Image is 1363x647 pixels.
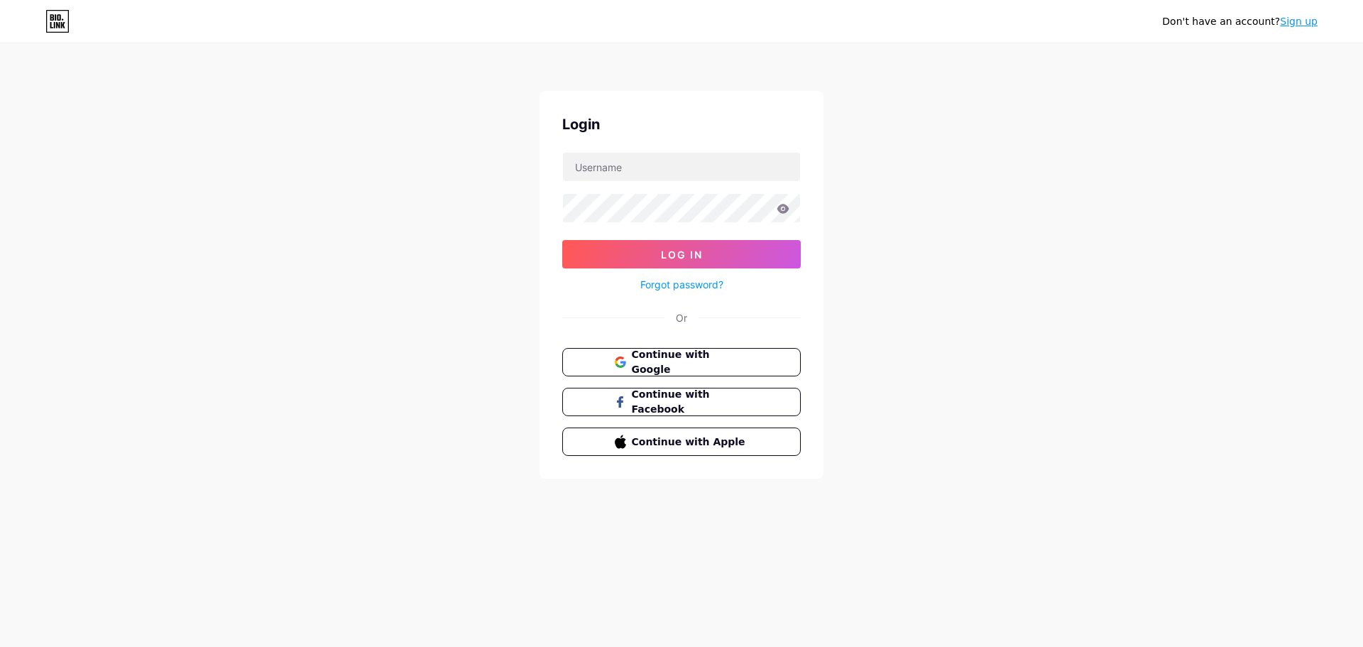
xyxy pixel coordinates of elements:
[562,240,801,268] button: Log In
[661,249,703,261] span: Log In
[640,277,723,292] a: Forgot password?
[563,153,800,181] input: Username
[632,435,749,450] span: Continue with Apple
[562,114,801,135] div: Login
[632,347,749,377] span: Continue with Google
[562,348,801,376] button: Continue with Google
[562,388,801,416] button: Continue with Facebook
[676,310,687,325] div: Or
[632,387,749,417] span: Continue with Facebook
[562,428,801,456] button: Continue with Apple
[1162,14,1318,29] div: Don't have an account?
[1280,16,1318,27] a: Sign up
